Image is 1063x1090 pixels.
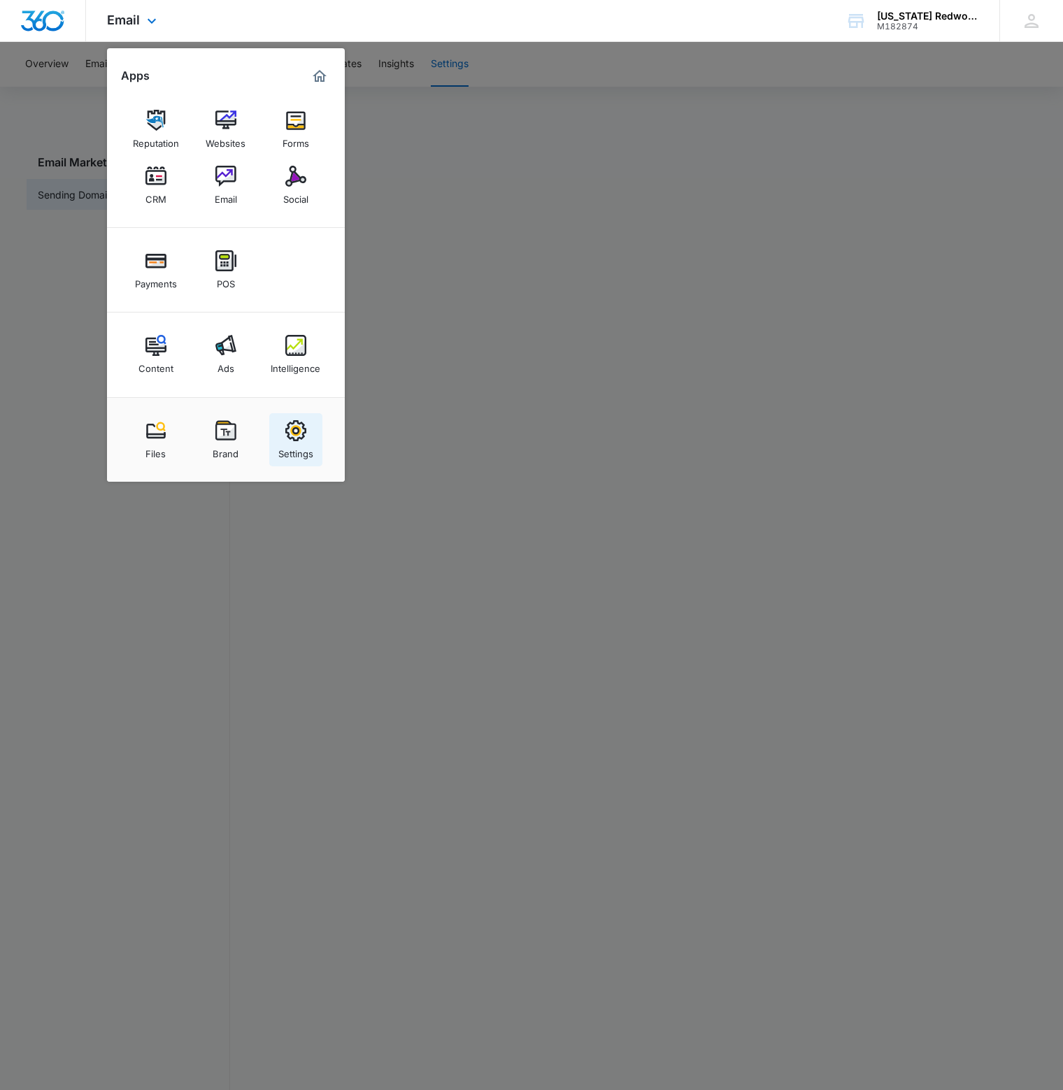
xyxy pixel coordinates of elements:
[269,159,322,212] a: Social
[283,131,309,149] div: Forms
[199,328,252,381] a: Ads
[129,328,183,381] a: Content
[107,13,140,27] span: Email
[877,10,979,22] div: account name
[213,441,238,459] div: Brand
[269,413,322,466] a: Settings
[877,22,979,31] div: account id
[217,356,234,374] div: Ads
[199,243,252,296] a: POS
[278,441,313,459] div: Settings
[138,356,173,374] div: Content
[135,271,177,289] div: Payments
[199,103,252,156] a: Websites
[129,243,183,296] a: Payments
[269,328,322,381] a: Intelligence
[145,187,166,205] div: CRM
[199,413,252,466] a: Brand
[129,159,183,212] a: CRM
[199,159,252,212] a: Email
[206,131,245,149] div: Websites
[271,356,320,374] div: Intelligence
[133,131,179,149] div: Reputation
[129,413,183,466] a: Files
[269,103,322,156] a: Forms
[145,441,166,459] div: Files
[283,187,308,205] div: Social
[215,187,237,205] div: Email
[121,69,150,83] h2: Apps
[308,65,331,87] a: Marketing 360® Dashboard
[217,271,235,289] div: POS
[129,103,183,156] a: Reputation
